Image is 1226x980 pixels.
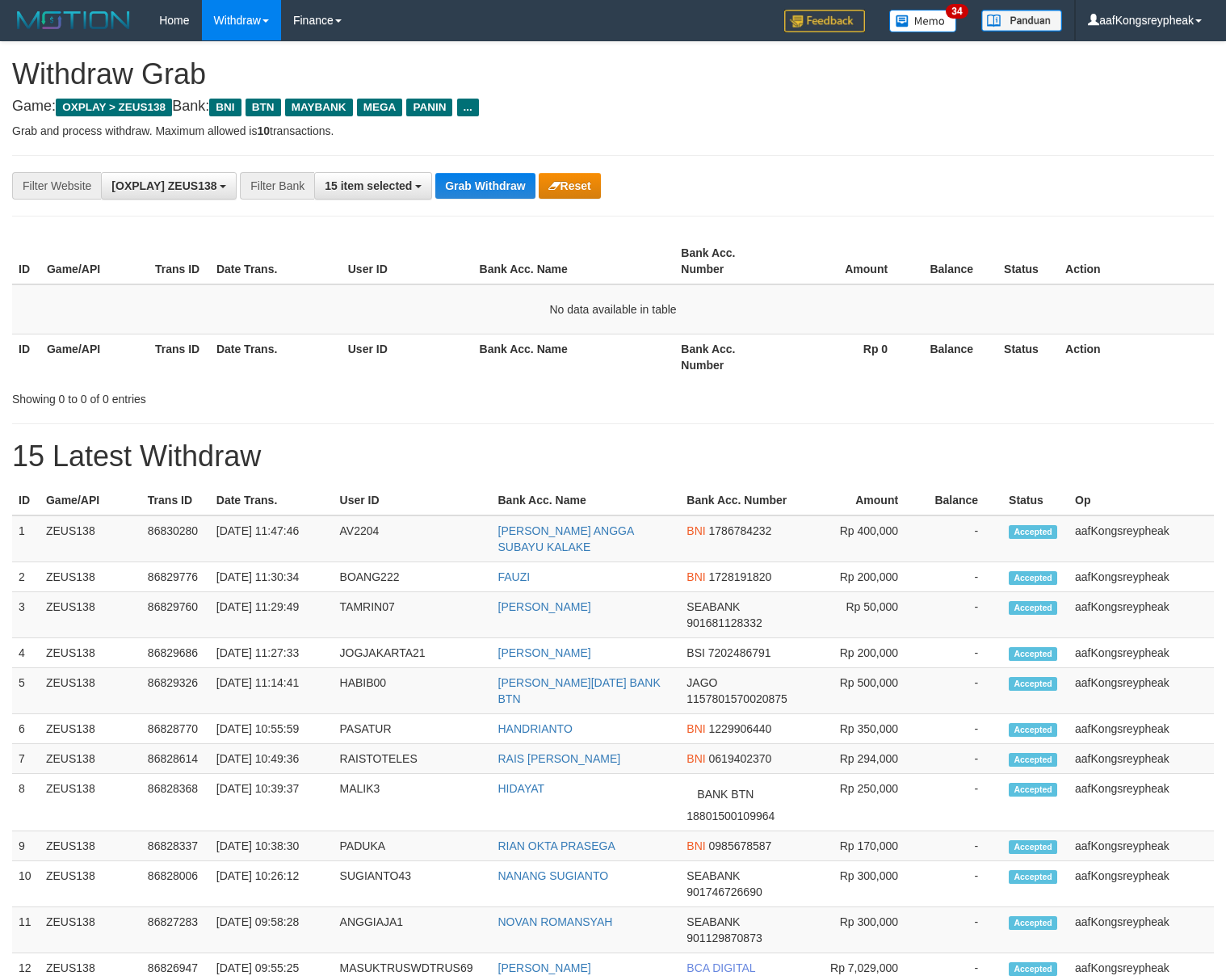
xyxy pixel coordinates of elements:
[12,99,1214,115] h4: Game: Bank:
[1002,486,1069,515] th: Status
[56,99,172,116] span: OXPLAY > ZEUS138
[1069,592,1214,638] td: aafKongsreypheak
[457,99,479,116] span: ...
[1069,638,1214,668] td: aafKongsreypheak
[12,831,40,861] td: 9
[12,744,40,774] td: 7
[40,744,141,774] td: ZEUS138
[922,774,1002,831] td: -
[334,861,492,907] td: SUGIANTO43
[1009,571,1057,585] span: Accepted
[708,646,771,659] span: Copy 7202486791 to clipboard
[802,592,922,638] td: Rp 50,000
[1069,562,1214,592] td: aafKongsreypheak
[40,486,141,515] th: Game/API
[1069,668,1214,714] td: aafKongsreypheak
[912,334,997,380] th: Balance
[686,839,705,852] span: BNI
[210,486,334,515] th: Date Trans.
[674,334,783,380] th: Bank Acc. Number
[1059,238,1214,284] th: Action
[209,99,241,116] span: BNI
[922,638,1002,668] td: -
[141,515,210,562] td: 86830280
[210,238,342,284] th: Date Trans.
[40,238,149,284] th: Game/API
[1009,525,1057,539] span: Accepted
[922,562,1002,592] td: -
[783,238,912,284] th: Amount
[1069,744,1214,774] td: aafKongsreypheak
[1009,723,1057,737] span: Accepted
[334,907,492,953] td: ANGGIAJA1
[686,722,705,735] span: BNI
[334,668,492,714] td: HABIB00
[210,907,334,953] td: [DATE] 09:58:28
[210,774,334,831] td: [DATE] 10:39:37
[981,10,1062,32] img: panduan.png
[498,646,591,659] a: [PERSON_NAME]
[922,592,1002,638] td: -
[435,173,535,199] button: Grab Withdraw
[141,638,210,668] td: 86829686
[686,600,740,613] span: SEABANK
[210,831,334,861] td: [DATE] 10:38:30
[686,676,717,689] span: JAGO
[40,515,141,562] td: ZEUS138
[686,932,762,944] span: Copy 901129870873 to clipboard
[498,722,573,735] a: HANDRIANTO
[210,744,334,774] td: [DATE] 10:49:36
[12,486,40,515] th: ID
[40,907,141,953] td: ZEUS138
[334,638,492,668] td: JOGJAKARTA21
[889,10,957,32] img: Button%20Memo.svg
[334,486,492,515] th: User ID
[709,722,772,735] span: Copy 1229906440 to clipboard
[141,562,210,592] td: 86829776
[709,570,772,583] span: Copy 1728191820 to clipboard
[406,99,452,116] span: PANIN
[802,831,922,861] td: Rp 170,000
[802,638,922,668] td: Rp 200,000
[922,907,1002,953] td: -
[12,592,40,638] td: 3
[12,515,40,562] td: 1
[210,592,334,638] td: [DATE] 11:29:49
[12,668,40,714] td: 5
[498,961,591,974] a: [PERSON_NAME]
[149,334,210,380] th: Trans ID
[498,839,615,852] a: RIAN OKTA PRASEGA
[709,752,772,765] span: Copy 0619402370 to clipboard
[686,915,740,928] span: SEABANK
[141,744,210,774] td: 86828614
[784,10,865,32] img: Feedback.jpg
[686,810,775,822] span: Copy 18801500109964 to clipboard
[334,774,492,831] td: MALIK3
[210,638,334,668] td: [DATE] 11:27:33
[40,638,141,668] td: ZEUS138
[802,907,922,953] td: Rp 300,000
[997,334,1059,380] th: Status
[40,714,141,744] td: ZEUS138
[686,692,787,705] span: Copy 1157801570020875 to clipboard
[12,440,1214,473] h1: 15 Latest Withdraw
[12,714,40,744] td: 6
[802,861,922,907] td: Rp 300,000
[686,961,755,974] span: BCA DIGITAL
[141,486,210,515] th: Trans ID
[12,638,40,668] td: 4
[686,885,762,898] span: Copy 901746726690 to clipboard
[680,486,802,515] th: Bank Acc. Number
[1069,831,1214,861] td: aafKongsreypheak
[141,861,210,907] td: 86828006
[141,714,210,744] td: 86828770
[686,616,762,629] span: Copy 901681128332 to clipboard
[802,774,922,831] td: Rp 250,000
[922,744,1002,774] td: -
[912,238,997,284] th: Balance
[257,124,270,137] strong: 10
[498,915,613,928] a: NOVAN ROMANSYAH
[1069,714,1214,744] td: aafKongsreypheak
[922,515,1002,562] td: -
[141,831,210,861] td: 86828337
